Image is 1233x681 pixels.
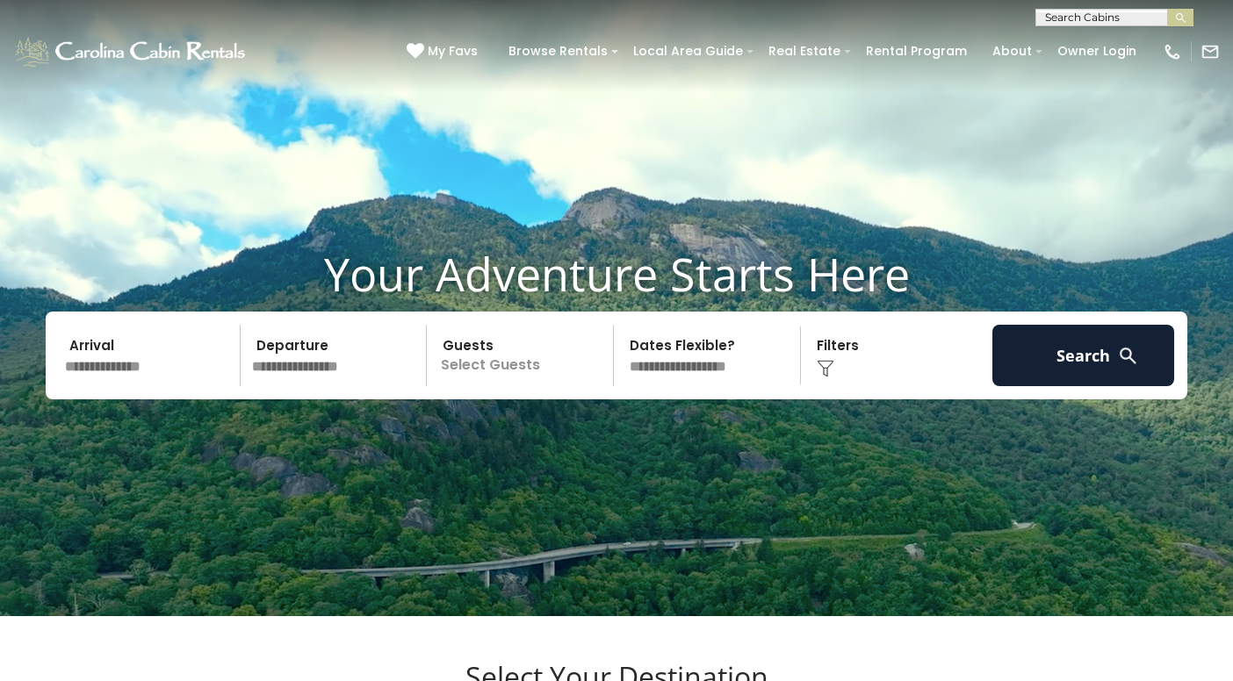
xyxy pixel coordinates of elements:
[624,38,752,65] a: Local Area Guide
[432,325,613,386] p: Select Guests
[984,38,1041,65] a: About
[500,38,616,65] a: Browse Rentals
[992,325,1174,386] button: Search
[760,38,849,65] a: Real Estate
[428,42,478,61] span: My Favs
[1117,345,1139,367] img: search-regular-white.png
[1201,42,1220,61] img: mail-regular-white.png
[817,360,834,377] img: filter--v1.png
[857,38,976,65] a: Rental Program
[407,42,482,61] a: My Favs
[1163,42,1182,61] img: phone-regular-white.png
[13,34,250,69] img: White-1-1-2.png
[1049,38,1145,65] a: Owner Login
[13,247,1220,301] h1: Your Adventure Starts Here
